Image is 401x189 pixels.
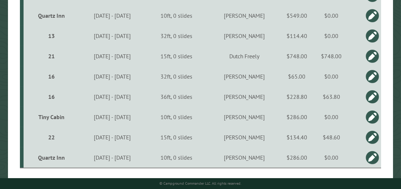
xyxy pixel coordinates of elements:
[206,26,282,46] td: [PERSON_NAME]
[26,73,76,80] div: 16
[26,113,76,121] div: Tiny Cabin
[311,66,351,87] td: $0.00
[147,127,206,147] td: 15ft, 0 slides
[206,127,282,147] td: [PERSON_NAME]
[20,42,25,48] img: tab_domain_overview_orange.svg
[282,147,311,168] td: $286.00
[311,26,351,46] td: $0.00
[147,26,206,46] td: 32ft, 0 slides
[282,5,311,26] td: $549.00
[26,93,76,100] div: 16
[79,52,146,60] div: [DATE] - [DATE]
[311,107,351,127] td: $0.00
[72,42,78,48] img: tab_keywords_by_traffic_grey.svg
[311,87,351,107] td: $63.80
[79,73,146,80] div: [DATE] - [DATE]
[282,87,311,107] td: $228.80
[19,19,80,25] div: Domain: [DOMAIN_NAME]
[147,46,206,66] td: 15ft, 0 slides
[147,107,206,127] td: 10ft, 0 slides
[206,46,282,66] td: Dutch Freely
[26,12,76,19] div: Quartz Inn
[206,5,282,26] td: [PERSON_NAME]
[26,154,76,161] div: Quartz Inn
[26,32,76,39] div: 13
[79,32,146,39] div: [DATE] - [DATE]
[311,46,351,66] td: $748.00
[80,43,122,47] div: Keywords by Traffic
[160,181,242,186] small: © Campground Commander LLC. All rights reserved.
[12,12,17,17] img: logo_orange.svg
[79,93,146,100] div: [DATE] - [DATE]
[311,147,351,168] td: $0.00
[206,147,282,168] td: [PERSON_NAME]
[282,107,311,127] td: $286.00
[12,19,17,25] img: website_grey.svg
[147,5,206,26] td: 10ft, 0 slides
[311,5,351,26] td: $0.00
[20,12,35,17] div: v 4.0.25
[206,66,282,87] td: [PERSON_NAME]
[206,107,282,127] td: [PERSON_NAME]
[79,12,146,19] div: [DATE] - [DATE]
[282,66,311,87] td: $65.00
[147,147,206,168] td: 10ft, 0 slides
[147,87,206,107] td: 36ft, 0 slides
[147,66,206,87] td: 32ft, 0 slides
[79,134,146,141] div: [DATE] - [DATE]
[282,46,311,66] td: $748.00
[206,87,282,107] td: [PERSON_NAME]
[79,154,146,161] div: [DATE] - [DATE]
[26,52,76,60] div: 21
[79,113,146,121] div: [DATE] - [DATE]
[28,43,65,47] div: Domain Overview
[26,134,76,141] div: 22
[282,127,311,147] td: $134.40
[282,26,311,46] td: $114.40
[311,127,351,147] td: $48.60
